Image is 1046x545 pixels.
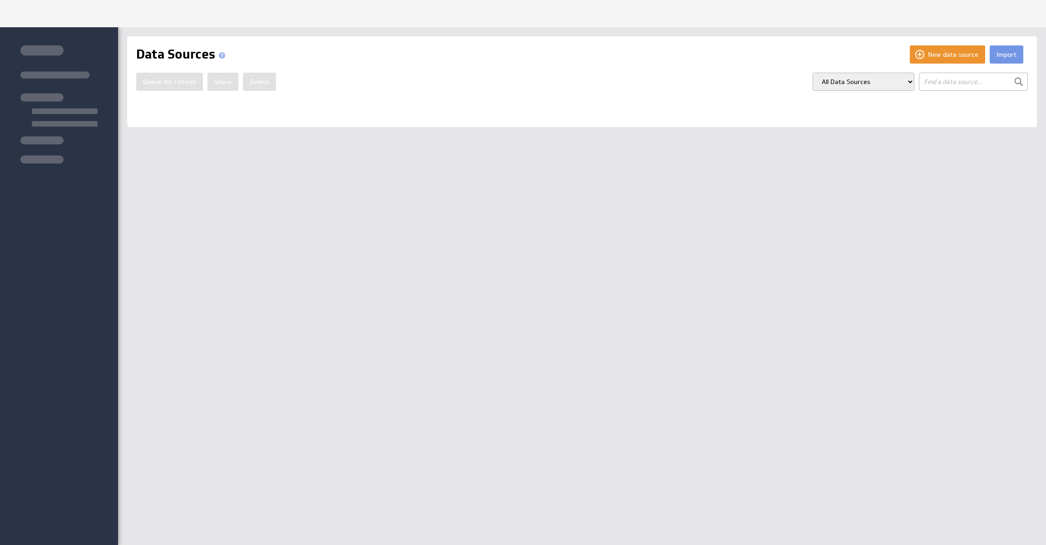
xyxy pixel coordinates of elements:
h1: Data Sources [136,45,229,64]
input: Find a data source... [919,73,1028,91]
button: New data source [910,45,985,64]
button: Delete [243,73,276,91]
button: Import [990,45,1023,64]
button: Queue for refresh [136,73,203,91]
button: Share [207,73,238,91]
img: skeleton-sidenav.svg [20,45,98,163]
